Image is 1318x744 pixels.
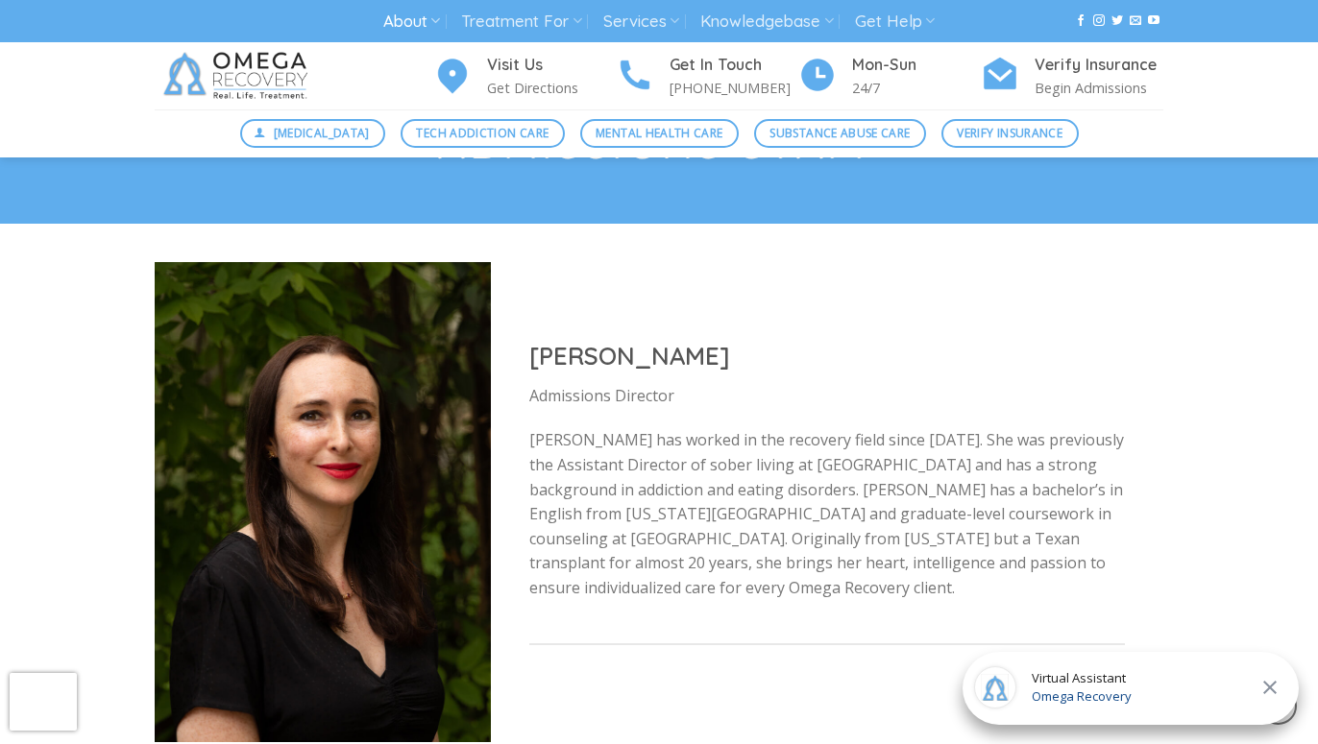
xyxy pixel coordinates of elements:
a: About [383,4,440,39]
a: Services [603,4,679,39]
a: Get In Touch [PHONE_NUMBER] [616,53,798,100]
h4: Verify Insurance [1035,53,1163,78]
p: Admissions Director [529,384,1125,409]
a: Verify Insurance Begin Admissions [981,53,1163,100]
span: Tech Addiction Care [416,124,549,142]
span: Substance Abuse Care [769,124,910,142]
a: Visit Us Get Directions [433,53,616,100]
a: Verify Insurance [941,119,1079,148]
a: [MEDICAL_DATA] [240,119,386,148]
h4: Visit Us [487,53,616,78]
p: Get Directions [487,77,616,99]
a: Knowledgebase [700,4,833,39]
h4: Get In Touch [670,53,798,78]
p: [PHONE_NUMBER] [670,77,798,99]
p: 24/7 [852,77,981,99]
a: Get Help [855,4,935,39]
a: Follow on Twitter [1111,14,1123,28]
a: Tech Addiction Care [401,119,565,148]
span: [MEDICAL_DATA] [274,124,370,142]
a: Mental Health Care [580,119,739,148]
span: Mental Health Care [596,124,722,142]
a: Follow on YouTube [1148,14,1159,28]
img: Omega Recovery [155,42,323,109]
a: Substance Abuse Care [754,119,926,148]
h4: Mon-Sun [852,53,981,78]
span: Verify Insurance [957,124,1062,142]
a: Follow on Instagram [1093,14,1105,28]
p: [PERSON_NAME] has worked in the recovery field since [DATE]. She was previously the Assistant Dir... [529,428,1125,600]
a: Send us an email [1130,14,1141,28]
h2: [PERSON_NAME] [529,340,1125,372]
a: Treatment For [461,4,581,39]
a: Follow on Facebook [1075,14,1086,28]
p: Begin Admissions [1035,77,1163,99]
